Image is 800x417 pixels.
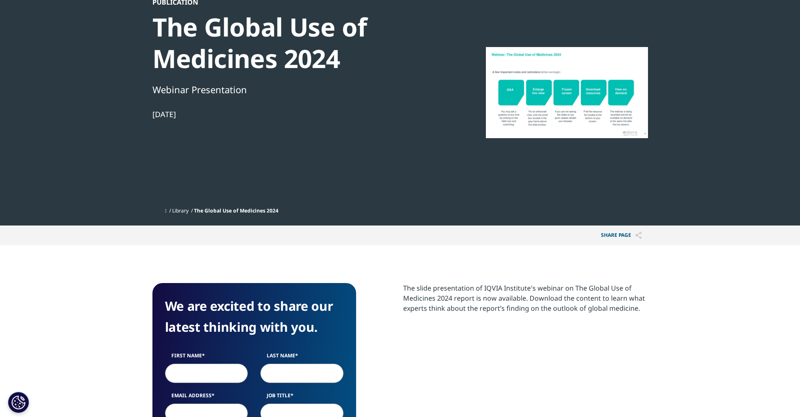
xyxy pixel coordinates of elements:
[152,11,441,74] div: The Global Use of Medicines 2024
[403,283,648,320] p: The slide presentation of IQVIA Institute's webinar on The Global Use of Medicines 2024 report is...
[194,207,278,214] span: The Global Use of Medicines 2024
[260,352,344,364] label: Last Name
[595,226,648,245] p: Share PAGE
[165,352,248,364] label: First Name
[152,109,441,119] div: [DATE]
[165,296,344,338] h4: We are excited to share our latest thinking with you.
[260,392,344,404] label: Job Title
[165,392,248,404] label: Email Address
[172,207,189,214] a: Library
[8,392,29,413] button: Cookies Settings
[595,226,648,245] button: Share PAGEShare PAGE
[635,232,642,239] img: Share PAGE
[152,82,441,97] div: Webinar Presentation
